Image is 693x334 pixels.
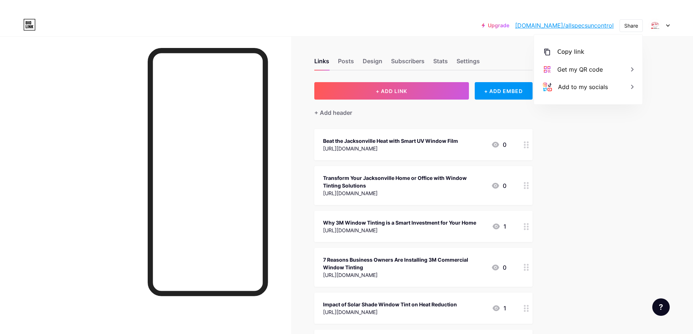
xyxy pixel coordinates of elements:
[457,57,480,70] div: Settings
[491,263,506,272] div: 0
[376,88,407,94] span: + ADD LINK
[475,82,533,100] div: + ADD EMBED
[482,23,509,28] a: Upgrade
[557,48,584,56] div: Copy link
[314,108,352,117] div: + Add header
[323,219,476,226] div: Why 3M Window Tinting is a Smart Investment for Your Home
[323,308,457,316] div: [URL][DOMAIN_NAME]
[323,174,485,189] div: Transform Your Jacksonville Home or Office with Window Tinting Solutions
[363,57,382,70] div: Design
[515,21,614,30] a: [DOMAIN_NAME]/allspecsuncontrol
[323,301,457,308] div: Impact of Solar Shade Window Tint on Heat Reduction
[323,271,485,279] div: [URL][DOMAIN_NAME]
[314,57,329,70] div: Links
[323,189,485,197] div: [URL][DOMAIN_NAME]
[323,145,458,152] div: [URL][DOMAIN_NAME]
[391,57,425,70] div: Subscribers
[323,137,458,145] div: Beat the Jacksonville Heat with Smart UV Window Film
[558,83,608,91] div: Add to my socials
[492,222,506,231] div: 1
[648,19,662,32] img: Maria Thomas
[491,140,506,149] div: 0
[338,57,354,70] div: Posts
[433,57,448,70] div: Stats
[314,82,469,100] button: + ADD LINK
[624,22,638,29] div: Share
[323,226,476,234] div: [URL][DOMAIN_NAME]
[557,65,603,74] div: Get my QR code
[491,181,506,190] div: 0
[323,256,485,271] div: 7 Reasons Business Owners Are Installing 3M Commercial Window Tinting
[492,304,506,313] div: 1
